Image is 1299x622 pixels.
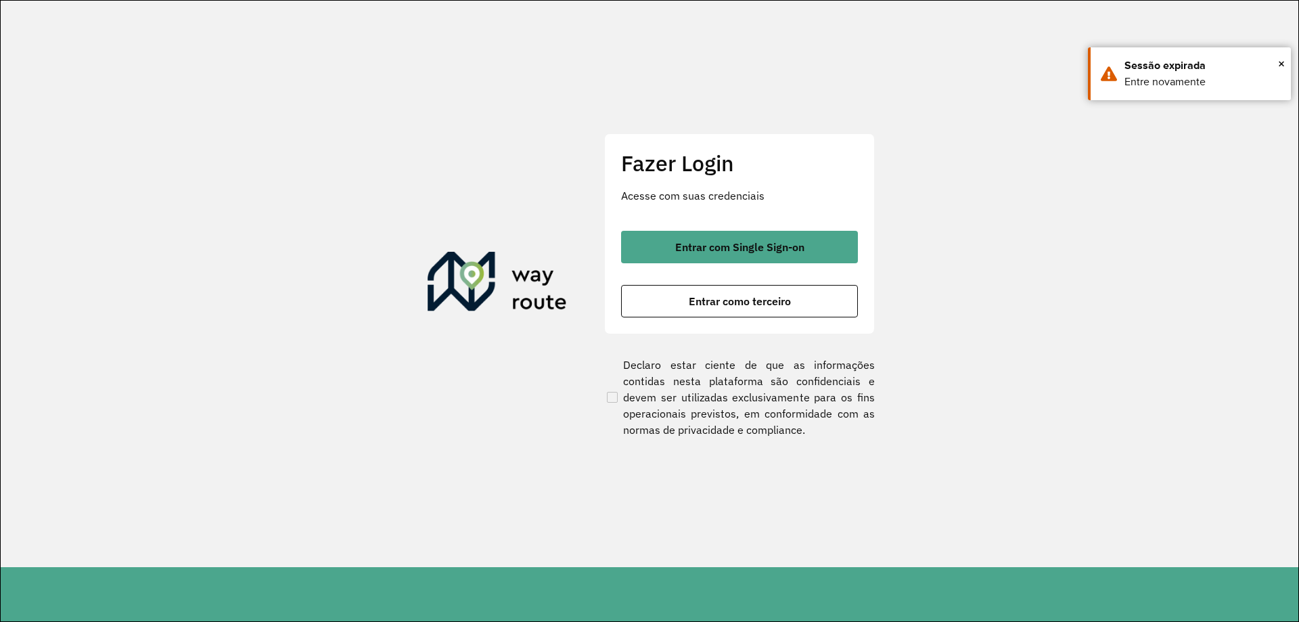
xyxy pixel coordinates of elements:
img: Roteirizador AmbevTech [428,252,567,317]
span: Entrar com Single Sign-on [675,242,804,252]
p: Acesse com suas credenciais [621,187,858,204]
span: Entrar como terceiro [689,296,791,307]
button: button [621,285,858,317]
span: × [1278,53,1285,74]
label: Declaro estar ciente de que as informações contidas nesta plataforma são confidenciais e devem se... [604,357,875,438]
div: Sessão expirada [1124,58,1281,74]
button: Close [1278,53,1285,74]
h2: Fazer Login [621,150,858,176]
button: button [621,231,858,263]
div: Entre novamente [1124,74,1281,90]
